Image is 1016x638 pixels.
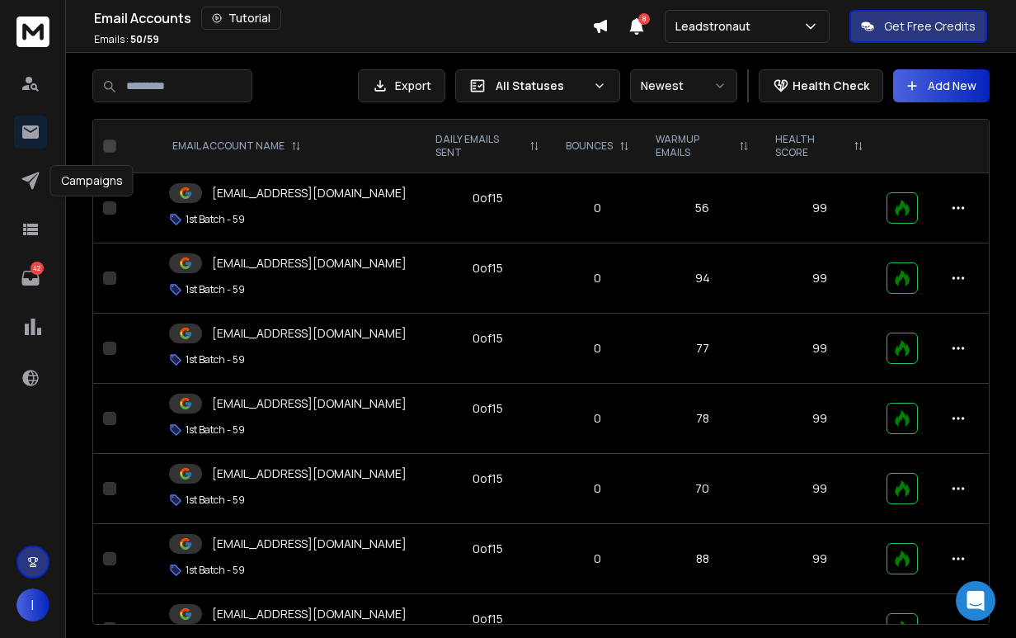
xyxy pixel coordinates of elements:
p: [EMAIL_ADDRESS][DOMAIN_NAME] [212,325,407,342]
div: 0 of 15 [473,260,503,276]
td: 56 [642,173,762,243]
div: Email Accounts [94,7,592,30]
p: 42 [31,262,44,275]
div: 0 of 15 [473,470,503,487]
div: 0 of 15 [473,190,503,206]
td: 99 [762,454,877,524]
td: 99 [762,173,877,243]
p: 1st Batch - 59 [186,213,245,226]
td: 70 [642,454,762,524]
p: 0 [562,200,633,216]
p: Emails : [94,33,159,46]
p: 1st Batch - 59 [186,494,245,507]
td: 99 [762,384,877,454]
p: [EMAIL_ADDRESS][DOMAIN_NAME] [212,536,407,552]
p: Leadstronaut [675,18,757,35]
p: 1st Batch - 59 [186,564,245,577]
div: 0 of 15 [473,611,503,627]
p: 1st Batch - 59 [186,283,245,296]
span: 8 [638,13,650,25]
div: 0 of 15 [473,400,503,417]
div: 0 of 15 [473,541,503,557]
p: DAILY EMAILS SENT [435,133,522,159]
button: I [16,588,49,621]
td: 78 [642,384,762,454]
button: Export [358,69,445,102]
p: [EMAIL_ADDRESS][DOMAIN_NAME] [212,395,407,412]
button: Newest [630,69,737,102]
div: Campaigns [50,165,134,196]
span: 50 / 59 [130,32,159,46]
p: All Statuses [496,78,586,94]
p: 1st Batch - 59 [186,353,245,366]
p: HEALTH SCORE [775,133,847,159]
button: Health Check [759,69,883,102]
p: 1st Batch - 59 [186,423,245,437]
td: 94 [642,243,762,314]
td: 77 [642,314,762,384]
td: 99 [762,243,877,314]
p: 0 [562,480,633,497]
p: 0 [562,551,633,567]
p: [EMAIL_ADDRESS][DOMAIN_NAME] [212,185,407,201]
button: Tutorial [201,7,281,30]
button: Add New [893,69,990,102]
button: Get Free Credits [849,10,987,43]
p: Health Check [793,78,869,94]
p: 0 [562,270,633,286]
p: [EMAIL_ADDRESS][DOMAIN_NAME] [212,606,407,622]
p: BOUNCES [566,139,613,153]
div: 0 of 15 [473,330,503,347]
div: EMAIL ACCOUNT NAME [172,139,301,153]
td: 99 [762,314,877,384]
div: Open Intercom Messenger [956,581,995,621]
td: 99 [762,524,877,594]
p: Get Free Credits [884,18,976,35]
p: 0 [562,621,633,637]
a: 42 [14,262,47,295]
p: WARMUP EMAILS [656,133,732,159]
p: [EMAIL_ADDRESS][DOMAIN_NAME] [212,466,407,482]
p: 0 [562,340,633,357]
td: 88 [642,524,762,594]
p: [EMAIL_ADDRESS][DOMAIN_NAME] [212,255,407,272]
p: 0 [562,410,633,427]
